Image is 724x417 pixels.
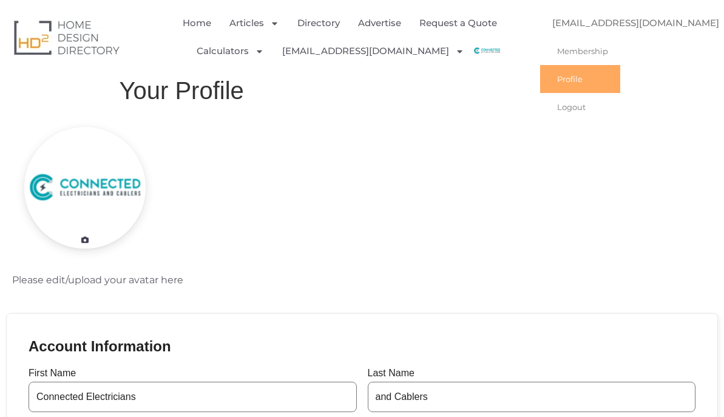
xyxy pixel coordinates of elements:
[540,93,620,121] a: Logout
[540,65,620,93] a: Profile
[149,9,540,65] nav: Menu
[282,37,464,65] a: [EMAIL_ADDRESS][DOMAIN_NAME]
[12,273,183,288] p: Please edit/upload your avatar here
[29,368,357,378] label: First Name
[29,336,171,357] h2: Account Information
[229,9,279,37] a: Articles
[368,368,696,378] label: Last Name
[540,9,715,64] nav: Menu
[358,9,401,37] a: Advertise
[183,9,211,37] a: Home
[540,37,620,65] a: Membership
[540,37,620,121] ul: [EMAIL_ADDRESS][DOMAIN_NAME]
[120,76,605,105] h1: Your Profile
[297,9,340,37] a: Directory
[197,37,264,65] a: Calculators
[473,37,501,64] img: Connected Electricians and Cablers
[419,9,497,37] a: Request a Quote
